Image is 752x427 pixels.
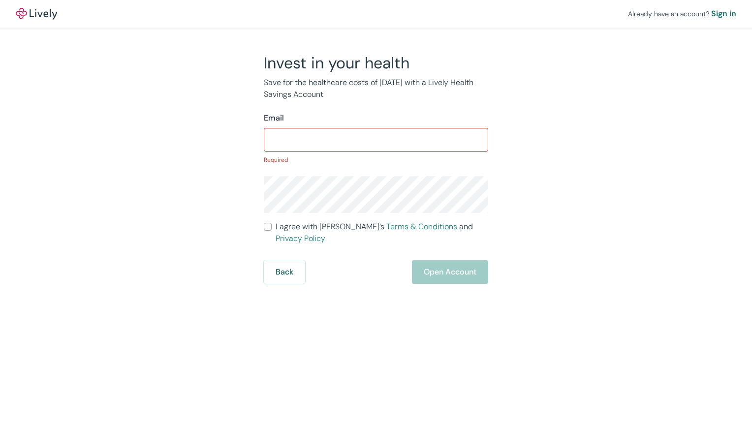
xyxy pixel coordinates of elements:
span: I agree with [PERSON_NAME]’s and [276,221,488,244]
a: Sign in [711,8,736,20]
a: Terms & Conditions [386,221,457,232]
p: Required [264,155,488,164]
button: Back [264,260,305,284]
img: Lively [16,8,57,20]
h2: Invest in your health [264,53,488,73]
p: Save for the healthcare costs of [DATE] with a Lively Health Savings Account [264,77,488,100]
label: Email [264,112,284,124]
a: LivelyLively [16,8,57,20]
a: Privacy Policy [276,233,325,244]
div: Already have an account? [628,8,736,20]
